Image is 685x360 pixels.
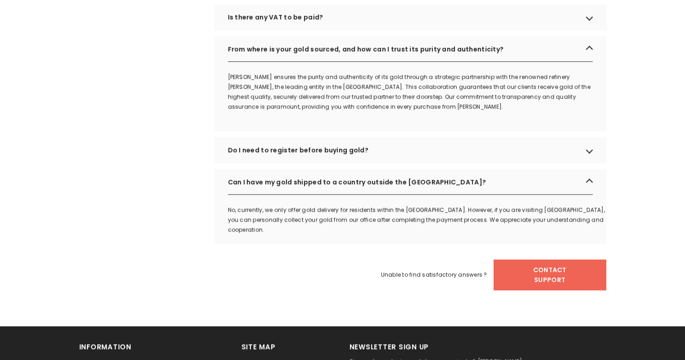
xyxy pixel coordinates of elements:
[228,72,606,112] p: [PERSON_NAME] ensures the purity and authenticity of its gold through a strategic partnership wit...
[214,36,606,62] div: From where is your gold sourced, and how can I trust its purity and authenticity?
[214,137,606,163] div: Do I need to register before buying gold?
[241,342,336,352] h2: Site Map
[79,342,228,352] h2: Information
[214,5,606,30] div: Is there any VAT to be paid?
[349,342,552,352] h2: Newsletter Sign Up
[494,260,606,290] a: Contact Support
[381,270,487,280] span: Unable to find satisfactory answers ?
[228,205,606,235] p: No, currently, we only offer gold delivery for residents within the [GEOGRAPHIC_DATA]. However, i...
[214,169,606,195] div: Can I have my gold shipped to a country outside the [GEOGRAPHIC_DATA]?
